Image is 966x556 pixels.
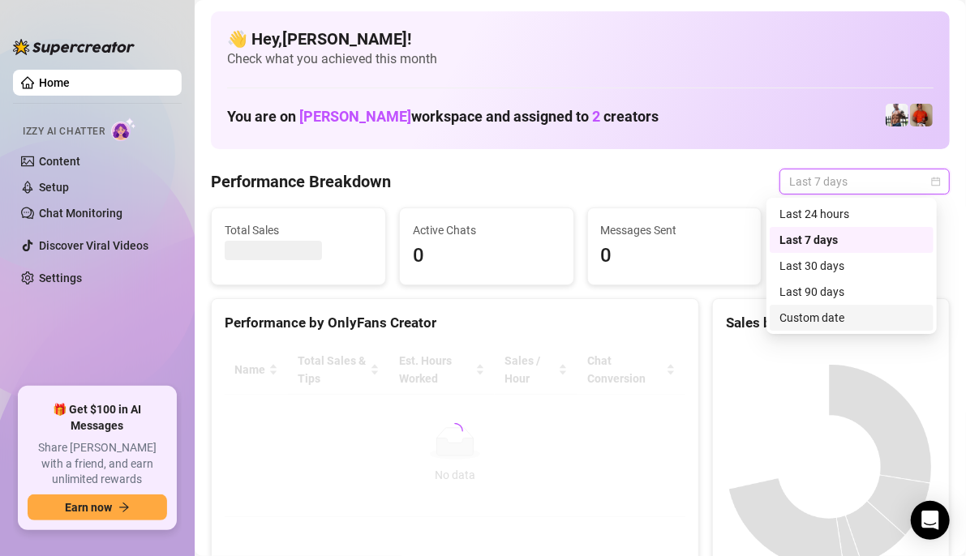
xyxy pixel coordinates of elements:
[227,28,934,50] h4: 👋 Hey, [PERSON_NAME] !
[789,169,940,194] span: Last 7 days
[28,402,167,434] span: 🎁 Get $100 in AI Messages
[39,272,82,284] a: Settings
[931,177,941,186] span: calendar
[65,501,112,514] span: Earn now
[726,312,936,334] div: Sales by OnlyFans Creator
[779,257,924,275] div: Last 30 days
[601,221,749,239] span: Messages Sent
[779,205,924,223] div: Last 24 hours
[770,201,934,227] div: Last 24 hours
[779,283,924,301] div: Last 90 days
[227,50,934,68] span: Check what you achieved this month
[13,39,135,55] img: logo-BBDzfeDw.svg
[770,227,934,253] div: Last 7 days
[911,501,950,540] div: Open Intercom Messenger
[39,76,70,89] a: Home
[779,309,924,327] div: Custom date
[39,239,148,252] a: Discover Viral Videos
[299,108,411,125] span: [PERSON_NAME]
[39,207,122,220] a: Chat Monitoring
[770,279,934,305] div: Last 90 days
[211,170,391,193] h4: Performance Breakdown
[118,502,130,513] span: arrow-right
[770,305,934,331] div: Custom date
[23,124,105,139] span: Izzy AI Chatter
[39,181,69,194] a: Setup
[601,241,749,272] span: 0
[413,221,560,239] span: Active Chats
[225,312,685,334] div: Performance by OnlyFans Creator
[225,221,372,239] span: Total Sales
[779,231,924,249] div: Last 7 days
[28,494,167,520] button: Earn nowarrow-right
[886,104,908,126] img: JUSTIN
[227,108,659,126] h1: You are on workspace and assigned to creators
[413,241,560,272] span: 0
[910,104,933,126] img: Justin
[447,423,463,439] span: loading
[28,440,167,488] span: Share [PERSON_NAME] with a friend, and earn unlimited rewards
[111,118,136,141] img: AI Chatter
[39,155,80,168] a: Content
[770,253,934,279] div: Last 30 days
[592,108,600,125] span: 2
